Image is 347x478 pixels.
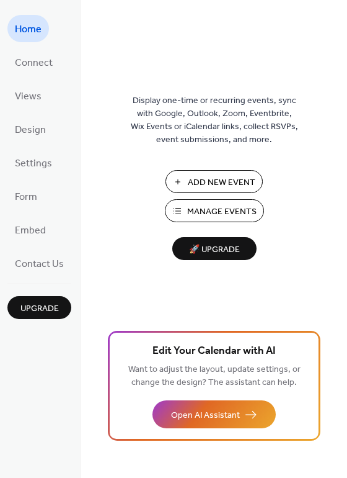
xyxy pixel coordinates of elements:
span: Views [15,87,42,107]
a: Contact Us [7,250,71,277]
span: Manage Events [187,205,257,219]
button: Manage Events [165,199,264,222]
span: Add New Event [188,176,255,189]
button: Add New Event [165,170,263,193]
span: Home [15,20,42,40]
a: Home [7,15,49,42]
span: Open AI Assistant [171,409,240,422]
span: Want to adjust the layout, update settings, or change the design? The assistant can help. [128,361,301,391]
span: Upgrade [20,302,59,315]
a: Views [7,82,49,109]
a: Design [7,115,53,143]
span: Display one-time or recurring events, sync with Google, Outlook, Zoom, Eventbrite, Wix Events or ... [131,94,298,147]
button: 🚀 Upgrade [172,237,257,260]
span: Connect [15,53,53,73]
span: Form [15,187,37,207]
button: Upgrade [7,296,71,319]
button: Open AI Assistant [152,400,276,428]
span: Contact Us [15,255,64,274]
a: Settings [7,149,59,176]
span: Embed [15,221,46,241]
span: 🚀 Upgrade [180,241,249,258]
span: Design [15,120,46,140]
span: Settings [15,154,52,174]
a: Connect [7,48,60,76]
span: Edit Your Calendar with AI [152,343,276,360]
a: Form [7,183,45,210]
a: Embed [7,216,53,243]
